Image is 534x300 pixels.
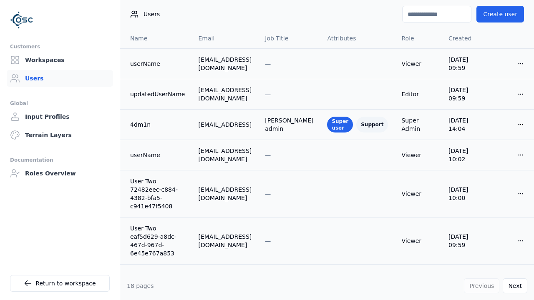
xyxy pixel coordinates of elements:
th: Email [191,28,258,48]
div: [EMAIL_ADDRESS][DOMAIN_NAME] [198,55,252,72]
div: Editor [401,90,435,98]
button: Next [503,278,527,293]
div: [EMAIL_ADDRESS][DOMAIN_NAME] [198,147,252,163]
th: Job Title [258,28,320,48]
button: Create user [476,6,524,22]
div: [EMAIL_ADDRESS][DOMAIN_NAME] [198,185,252,202]
div: [DATE] 09:59 [448,86,484,102]
a: Terrain Layers [7,127,113,143]
a: User Two 72482eec-c884-4382-bfa5-c941e47f5408 [130,177,185,210]
div: [DATE] 09:59 [448,232,484,249]
div: [DATE] 10:00 [448,185,484,202]
div: [DATE] 14:04 [448,116,484,133]
span: — [265,237,271,244]
span: Users [144,10,160,18]
div: [PERSON_NAME] admin [265,116,314,133]
a: updatedUserName [130,90,185,98]
span: — [265,152,271,158]
div: Documentation [10,155,110,165]
div: Super user [327,117,353,132]
th: Attributes [320,28,395,48]
a: User Two eaf5d629-a8dc-467d-967d-6e45e767a853 [130,224,185,257]
img: Logo [10,8,33,32]
div: Customers [10,42,110,52]
div: [EMAIL_ADDRESS][DOMAIN_NAME] [198,86,252,102]
span: 18 pages [127,282,154,289]
div: [DATE] 09:59 [448,55,484,72]
a: Workspaces [7,52,113,68]
th: Name [120,28,191,48]
span: — [265,60,271,67]
div: [EMAIL_ADDRESS] [198,120,252,129]
a: Return to workspace [10,275,110,292]
a: userName [130,151,185,159]
div: Viewer [401,60,435,68]
th: Role [395,28,442,48]
a: 4dm1n [130,120,185,129]
a: userName [130,60,185,68]
div: [EMAIL_ADDRESS][DOMAIN_NAME] [198,232,252,249]
span: — [265,190,271,197]
div: Super Admin [401,116,435,133]
div: Viewer [401,151,435,159]
div: Support [356,117,388,132]
a: Input Profiles [7,108,113,125]
a: Roles Overview [7,165,113,182]
th: Created [442,28,491,48]
div: Global [10,98,110,108]
a: Users [7,70,113,87]
div: Viewer [401,190,435,198]
div: [DATE] 10:02 [448,147,484,163]
span: — [265,91,271,97]
div: Viewer [401,237,435,245]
